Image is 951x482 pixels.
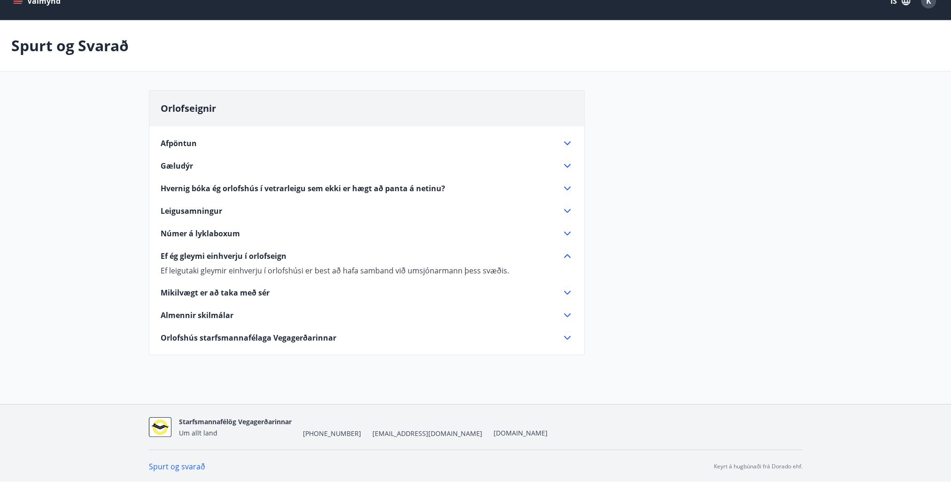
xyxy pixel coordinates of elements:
[372,429,482,438] span: [EMAIL_ADDRESS][DOMAIN_NAME]
[161,333,336,343] span: Orlofshús starfsmannafélaga Vegagerðarinnar
[161,161,193,171] span: Gæludýr
[161,262,573,276] div: Ef ég gleymi einhverju í orlofseign
[161,287,573,298] div: Mikilvægt er að taka með sér
[161,205,573,217] div: Leigusamningur
[161,228,573,239] div: Númer á lyklaboxum
[494,428,548,437] a: [DOMAIN_NAME]
[11,35,129,56] p: Spurt og Svarað
[161,160,573,171] div: Gæludýr
[149,417,171,437] img: suBotUq1GBnnm8aIt3p4JrVVQbDVnVd9Xe71I8RX.jpg
[161,183,445,194] span: Hvernig bóka ég orlofshús í vetrarleigu sem ekki er hægt að panta á netinu?
[149,461,205,472] a: Spurt og svarað
[179,417,292,426] span: Starfsmannafélög Vegagerðarinnar
[161,183,573,194] div: Hvernig bóka ég orlofshús í vetrarleigu sem ekki er hægt að panta á netinu?
[161,310,233,320] span: Almennir skilmálar
[161,102,216,115] span: Orlofseignir
[161,251,286,261] span: Ef ég gleymi einhverju í orlofseign
[161,288,270,298] span: Mikilvægt er að taka með sér
[303,429,361,438] span: [PHONE_NUMBER]
[179,428,217,437] span: Um allt land
[161,138,573,149] div: Afpöntun
[161,332,573,343] div: Orlofshús starfsmannafélaga Vegagerðarinnar
[161,138,197,148] span: Afpöntun
[714,462,803,471] p: Keyrt á hugbúnaði frá Dorado ehf.
[161,206,222,216] span: Leigusamningur
[161,250,573,262] div: Ef ég gleymi einhverju í orlofseign
[161,228,240,239] span: Númer á lyklaboxum
[161,265,573,276] p: Ef leigutaki gleymir einhverju í orlofshúsi er best að hafa samband við umsjónarmann þess svæðis.
[161,310,573,321] div: Almennir skilmálar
